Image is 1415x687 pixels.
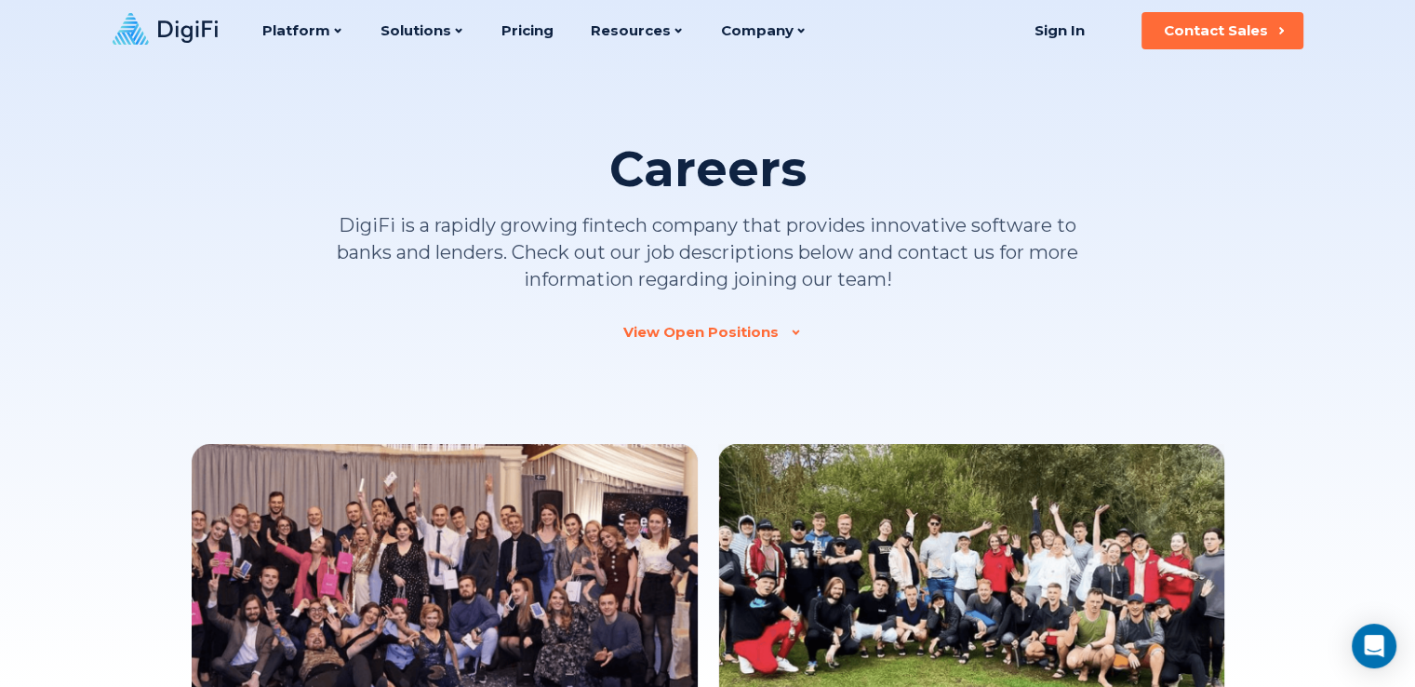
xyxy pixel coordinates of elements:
[1141,12,1303,49] button: Contact Sales
[1012,12,1108,49] a: Sign In
[327,212,1089,293] p: DigiFi is a rapidly growing fintech company that provides innovative software to banks and lender...
[1164,21,1268,40] div: Contact Sales
[623,323,792,342] a: View Open Positions
[1352,624,1396,668] div: Open Intercom Messenger
[623,323,779,342] div: View Open Positions
[609,141,807,197] h1: Careers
